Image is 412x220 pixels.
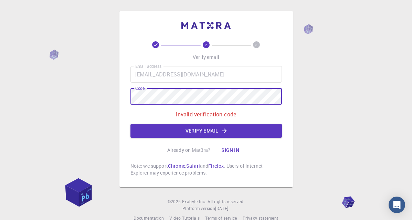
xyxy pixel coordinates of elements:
a: Chrome [168,163,185,169]
button: Sign in [216,143,245,157]
label: Code [135,85,145,91]
a: Exabyte Inc. [182,198,206,205]
p: Verify email [193,54,219,61]
span: © 2025 [168,198,182,205]
span: All rights reserved. [208,198,244,205]
span: Platform version [182,205,215,212]
text: 3 [255,42,257,47]
text: 2 [205,42,207,47]
a: Firefox [208,163,224,169]
a: [DATE]. [215,205,230,212]
p: Invalid verification code [176,110,236,118]
p: Already on Mat3ra? [167,147,211,154]
button: Verify email [130,124,282,138]
span: [DATE] . [215,206,230,211]
p: Note: we support , and . Users of Internet Explorer may experience problems. [130,163,282,176]
a: Safari [186,163,200,169]
span: Exabyte Inc. [182,199,206,204]
label: Email address [135,63,161,69]
div: Open Intercom Messenger [389,197,405,213]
